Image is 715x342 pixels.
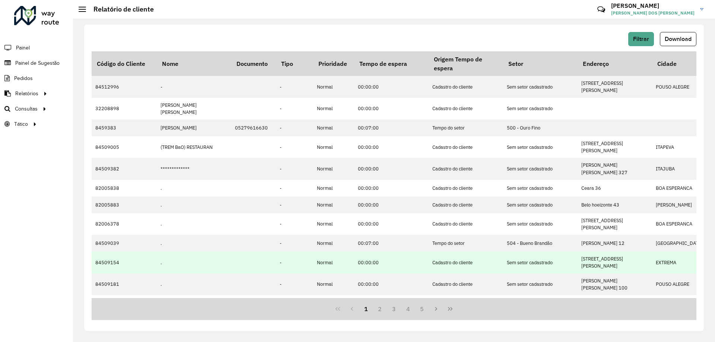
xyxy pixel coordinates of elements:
td: Cadastro do cliente [429,252,503,273]
td: - [276,213,313,235]
td: - [276,252,313,273]
h2: Relatório de cliente [86,5,154,13]
td: Cadastro do cliente [429,136,503,158]
td: Normal [313,119,354,136]
td: 00:00:00 [354,98,429,119]
td: Sem setor cadastrado [503,76,578,98]
td: - [276,136,313,158]
td: 00:07:00 [354,119,429,136]
td: 84513122 [92,295,157,317]
td: 84509039 [92,235,157,252]
td: Sem setor cadastrado [503,252,578,273]
button: Last Page [443,302,457,316]
button: Filtrar [628,32,654,46]
td: 32208898 [92,98,157,119]
td: Tempo do setor [429,235,503,252]
td: 00:00:00 [354,196,429,213]
td: . [157,295,231,317]
td: [PERSON_NAME] 12 [578,235,652,252]
td: 84509181 [92,274,157,295]
th: Tipo [276,51,313,76]
td: Sem setor cadastrado [503,98,578,119]
td: 82005883 [92,196,157,213]
td: [PERSON_NAME] [PERSON_NAME] [157,98,231,119]
span: [PERSON_NAME] DOS [PERSON_NAME] [611,10,695,16]
span: Pedidos [14,74,33,82]
td: Normal [313,274,354,295]
td: Cadastro do cliente [429,274,503,295]
td: 00:00:00 [354,76,429,98]
td: Normal [313,76,354,98]
td: Normal [313,295,354,317]
td: - [276,295,313,317]
span: Download [665,36,692,42]
button: 5 [415,302,429,316]
td: Cadastro do cliente [429,213,503,235]
td: 00:00:00 [354,158,429,179]
td: 00:00:00 [354,180,429,196]
td: Sem setor cadastrado [503,213,578,235]
th: Setor [503,51,578,76]
span: Relatórios [15,90,38,98]
td: - [276,180,313,196]
th: Endereço [578,51,652,76]
td: Normal [313,136,354,158]
td: Sem setor cadastrado [503,295,578,317]
td: [PERSON_NAME] [PERSON_NAME] 100 [578,274,652,295]
td: Cadastro do cliente [429,196,503,213]
td: Tempo do setor [429,119,503,136]
h3: [PERSON_NAME] [611,2,695,9]
td: - [276,98,313,119]
td: Sem setor cadastrado [503,274,578,295]
td: . [157,274,231,295]
td: 82005838 [92,180,157,196]
th: Prioridade [313,51,354,76]
span: Filtrar [633,36,649,42]
td: 500 - Ouro Fino [503,119,578,136]
td: Normal [313,180,354,196]
td: - [276,274,313,295]
td: Sem setor cadastrado [503,196,578,213]
td: . [157,252,231,273]
td: Ceara 36 [578,180,652,196]
td: Sem setor cadastrado [503,136,578,158]
td: 00:00:00 [354,295,429,317]
td: Belo hoeizonte 43 [578,196,652,213]
td: . [157,213,231,235]
td: 84509005 [92,136,157,158]
td: (TREM BaO) RESTAURAN [157,136,231,158]
a: Contato Rápido [593,1,609,17]
td: 84512996 [92,76,157,98]
td: 00:00:00 [354,136,429,158]
td: Normal [313,252,354,273]
td: [STREET_ADDRESS][PERSON_NAME] [578,76,652,98]
td: Cadastro do cliente [429,98,503,119]
td: Normal [313,213,354,235]
td: Normal [313,158,354,179]
td: 00:00:00 [354,252,429,273]
td: Cadastro do cliente [429,76,503,98]
td: Cadastro do cliente [429,158,503,179]
td: . [157,235,231,252]
span: Painel [16,44,30,52]
td: - [276,119,313,136]
button: 2 [373,302,387,316]
td: Cadastro do cliente [429,180,503,196]
td: Sem setor cadastrado [503,180,578,196]
th: Origem Tempo de espera [429,51,503,76]
td: - [276,76,313,98]
td: . [157,196,231,213]
td: 82006378 [92,213,157,235]
td: Normal [313,235,354,252]
td: 00:00:00 [354,213,429,235]
span: Consultas [15,105,38,113]
span: Painel de Sugestão [15,59,60,67]
td: 84509382 [92,158,157,179]
button: Next Page [429,302,443,316]
td: 00:07:00 [354,235,429,252]
td: - [276,235,313,252]
td: - [276,158,313,179]
td: [PERSON_NAME] [157,119,231,136]
td: . [157,180,231,196]
td: [STREET_ADDRESS][PERSON_NAME] [578,295,652,317]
